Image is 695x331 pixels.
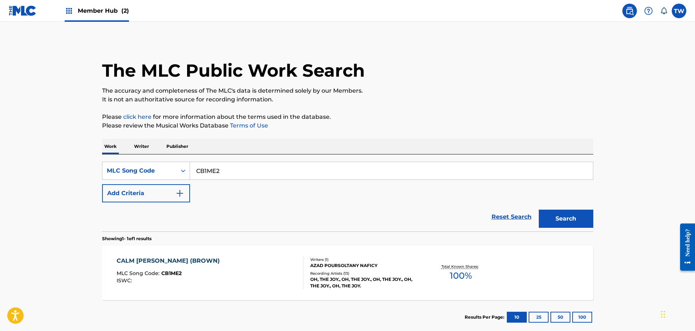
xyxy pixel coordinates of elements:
[102,113,593,121] p: Please for more information about the terms used in the database.
[132,139,151,154] p: Writer
[117,270,161,276] span: MLC Song Code :
[107,166,172,175] div: MLC Song Code
[229,122,268,129] a: Terms of Use
[529,312,549,323] button: 25
[102,139,119,154] p: Work
[672,4,686,18] div: User Menu
[622,4,637,18] a: Public Search
[102,121,593,130] p: Please review the Musical Works Database
[659,296,695,331] iframe: Chat Widget
[507,312,527,323] button: 10
[644,7,653,15] img: help
[572,312,592,323] button: 100
[175,189,184,198] img: 9d2ae6d4665cec9f34b9.svg
[310,271,420,276] div: Recording Artists ( 13 )
[310,262,420,269] div: AZAD POURSOLTANY NAFICY
[661,303,665,325] div: Drag
[539,210,593,228] button: Search
[102,60,365,81] h1: The MLC Public Work Search
[488,209,535,225] a: Reset Search
[310,257,420,262] div: Writers ( 1 )
[660,7,667,15] div: Notifications
[117,277,134,284] span: ISWC :
[102,184,190,202] button: Add Criteria
[78,7,129,15] span: Member Hub
[102,246,593,300] a: CALM [PERSON_NAME] (BROWN)MLC Song Code:CB1ME2ISWC:Writers (1)AZAD POURSOLTANY NAFICYRecording Ar...
[164,139,190,154] p: Publisher
[625,7,634,15] img: search
[123,113,151,120] a: click here
[121,7,129,14] span: (2)
[550,312,570,323] button: 50
[102,86,593,95] p: The accuracy and completeness of The MLC's data is determined solely by our Members.
[65,7,73,15] img: Top Rightsholders
[102,162,593,231] form: Search Form
[161,270,182,276] span: CB1ME2
[641,4,656,18] div: Help
[310,276,420,289] div: OH, THE JOY., OH, THE JOY., OH, THE JOY., OH, THE JOY., OH, THE JOY.
[102,95,593,104] p: It is not an authoritative source for recording information.
[117,257,223,265] div: CALM [PERSON_NAME] (BROWN)
[450,269,472,282] span: 100 %
[9,5,37,16] img: MLC Logo
[441,264,480,269] p: Total Known Shares:
[465,314,506,320] p: Results Per Page:
[102,235,151,242] p: Showing 1 - 1 of 1 results
[675,218,695,276] iframe: Resource Center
